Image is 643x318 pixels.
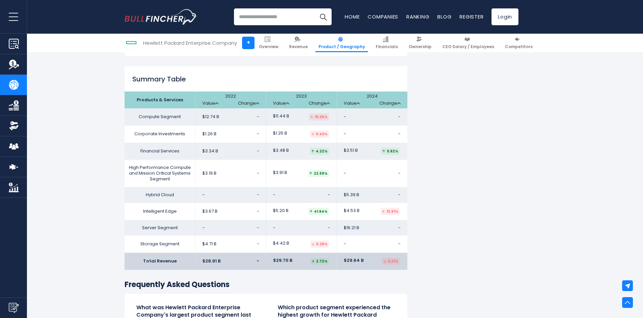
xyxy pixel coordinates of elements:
a: Value [202,101,218,106]
a: Product / Geography [315,34,368,52]
span: - [344,241,346,247]
td: High Performance Compute and Mission Critical Systems Segment [125,160,195,187]
span: $3.19 B [202,171,216,176]
span: - [257,148,259,154]
span: $12.74 B [202,114,219,120]
th: 2024 [337,92,407,108]
span: - [398,241,401,247]
h2: Summary Table [125,74,407,84]
span: - [344,171,346,176]
span: $3.48 B [273,148,289,153]
a: Blog [437,13,451,20]
a: Change [379,101,401,106]
th: Products & Services [125,92,195,108]
td: Intelligent Edge [125,203,195,220]
span: - [257,208,259,214]
a: Login [492,8,518,25]
span: $1.26 B [202,131,216,137]
a: Competitors [502,34,536,52]
td: Storage Segment [125,236,195,253]
span: $5.20 B [273,208,289,214]
span: - [257,131,259,137]
span: $4.71 B [202,241,216,247]
a: Value [344,101,360,106]
span: - [398,224,401,231]
img: HPE logo [125,36,138,49]
div: Hewlett Packard Enterprise Company [143,39,237,47]
img: Ownership [9,121,19,131]
td: Financial Services [125,143,195,160]
span: - [344,114,346,120]
span: $11.44 B [273,113,289,119]
th: 2023 [266,92,337,108]
div: 4.22% [310,148,329,155]
span: $3.34 B [202,148,218,154]
th: 2022 [195,92,266,108]
span: $29.70 B [273,258,292,263]
span: $28.91 B [202,258,221,264]
td: Server Segment [125,220,195,236]
div: 22.59% [308,170,329,177]
span: - [398,113,401,120]
span: - [398,191,401,198]
span: - [328,191,330,198]
span: $29.64 B [344,258,364,263]
a: Financials [373,34,401,52]
span: $16.21 B [344,225,359,231]
div: 41.64% [308,208,329,215]
span: CEO Salary / Employees [442,44,494,49]
span: - [273,225,275,231]
span: $1.25 B [273,131,287,136]
a: + [242,37,255,49]
span: - [328,224,330,231]
td: Hybrid Cloud [125,187,195,203]
a: Overview [256,34,281,52]
span: - [257,191,259,198]
div: 6.28% [310,241,329,248]
span: - [344,131,346,137]
span: $5.39 B [344,192,359,198]
span: - [257,241,259,247]
a: Ranking [406,13,429,20]
a: Ownership [406,34,435,52]
span: Financials [376,44,398,49]
span: - [257,113,259,120]
div: 0.92% [381,148,400,155]
img: Bullfincher logo [125,9,197,25]
a: Value [273,101,289,106]
a: Change [309,101,330,106]
a: Register [460,13,483,20]
span: - [257,170,259,176]
div: 12.91% [381,208,400,215]
div: 10.25% [309,113,329,120]
span: - [202,225,205,231]
a: Revenue [286,34,311,52]
div: 2.72% [310,258,329,265]
a: Go to homepage [125,9,197,25]
span: - [257,224,259,231]
span: - [398,170,401,176]
span: Product / Geography [318,44,365,49]
a: Change [238,101,259,106]
span: - [398,131,401,137]
div: 0.21% [382,258,400,265]
span: - [202,192,205,198]
td: Compute Segment [125,108,195,126]
span: $3.51 B [344,148,358,153]
a: Home [345,13,360,20]
span: Overview [259,44,278,49]
button: Search [315,8,332,25]
a: CEO Salary / Employees [439,34,497,52]
span: Ownership [409,44,432,49]
span: $4.53 B [344,208,360,214]
td: Total Revenue [125,253,195,270]
span: Competitors [505,44,533,49]
a: Companies [368,13,398,20]
span: $3.91 B [273,170,287,176]
span: $3.67 B [202,209,217,214]
h3: Frequently Asked Questions [125,280,407,290]
div: 0.40% [310,131,329,138]
span: - [273,192,275,198]
span: Revenue [289,44,308,49]
span: - [257,258,259,264]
